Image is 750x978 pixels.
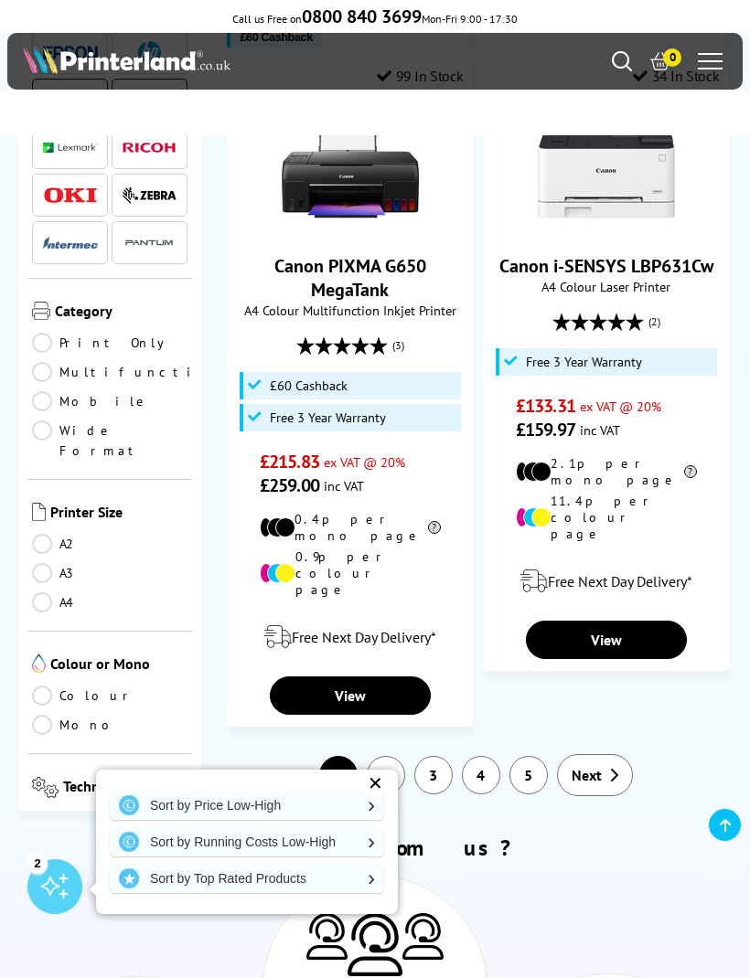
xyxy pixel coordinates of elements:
[23,834,728,862] h2: Why buy from us?
[50,654,187,676] span: Colour or Mono
[32,654,46,673] img: Colour or Mono
[306,913,348,960] img: Printer Experts
[648,304,660,339] span: (2)
[32,686,187,706] a: Colour
[122,184,177,207] a: Zebra
[538,221,675,239] a: Canon i-SENSYS LBP631Cw
[270,410,386,425] span: Free 3 Year Warranty
[282,99,419,236] img: Canon PIXMA G650 MegaTank
[509,756,548,794] a: 5
[122,231,177,254] a: Pantum
[260,511,440,544] li: 0.4p per mono page
[493,556,719,607] div: modal_delivery
[392,328,404,363] span: (3)
[516,394,575,418] span: £133.31
[32,534,187,554] a: A2
[43,184,98,207] a: OKI
[526,621,686,659] a: View
[663,48,681,67] span: 0
[324,477,364,494] span: inc VAT
[270,378,348,393] span: £60 Cashback
[43,143,98,154] img: Lexmark
[43,187,98,203] img: OKI
[32,333,187,353] a: Print Only
[32,777,59,798] img: Technology
[282,221,419,239] a: Canon PIXMA G650 MegaTank
[63,777,187,802] span: Technology
[516,455,696,488] li: 2.1p per mono page
[580,421,620,439] span: inc VAT
[32,420,187,461] a: Wide Format
[499,254,713,278] a: Canon i-SENSYS LBP631Cw
[362,771,388,796] div: ✕
[270,676,430,715] a: View
[32,362,231,382] a: Multifunction
[27,853,48,873] div: 2
[493,278,719,295] span: A4 Colour Laser Printer
[402,913,444,960] img: Printer Experts
[302,12,422,26] a: 0800 840 3699
[348,913,402,976] img: Printer Experts
[23,45,375,78] a: Printerland Logo
[55,302,187,324] span: Category
[237,302,463,319] span: A4 Colour Multifunction Inkjet Printer
[260,548,440,598] li: 0.9p per colour page
[572,766,602,784] span: Next
[302,5,422,28] b: 0800 840 3699
[50,503,187,525] span: Printer Size
[650,51,670,71] a: 0
[516,493,696,542] li: 11.4p per colour page
[43,136,98,159] a: Lexmark
[122,143,177,153] img: Ricoh
[122,136,177,159] a: Ricoh
[526,355,642,369] span: Free 3 Year Warranty
[580,398,661,415] span: ex VAT @ 20%
[32,563,187,583] a: A3
[538,99,675,236] img: Canon i-SENSYS LBP631Cw
[260,473,319,497] span: £259.00
[462,756,500,794] a: 4
[122,232,177,254] img: Pantum
[32,302,50,320] img: Category
[23,45,230,74] img: Printerland Logo
[260,450,319,473] span: £215.83
[43,231,98,254] a: Intermec
[32,811,187,831] a: Laser
[32,715,187,735] a: Mono
[32,391,187,411] a: Mobile
[557,754,633,796] a: Next
[367,756,405,794] a: 2
[274,254,426,302] a: Canon PIXMA G650 MegaTank
[516,418,575,441] span: £159.97
[414,756,453,794] a: 3
[612,51,632,71] a: Search
[32,503,46,521] img: Printer Size
[32,592,187,612] a: A4
[110,864,384,893] a: Sort by Top Rated Products
[122,186,177,205] img: Zebra
[43,237,98,250] img: Intermec
[110,791,384,820] a: Sort by Price Low-High
[324,453,405,471] span: ex VAT @ 20%
[237,611,463,663] div: modal_delivery
[110,827,384,856] a: Sort by Running Costs Low-High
